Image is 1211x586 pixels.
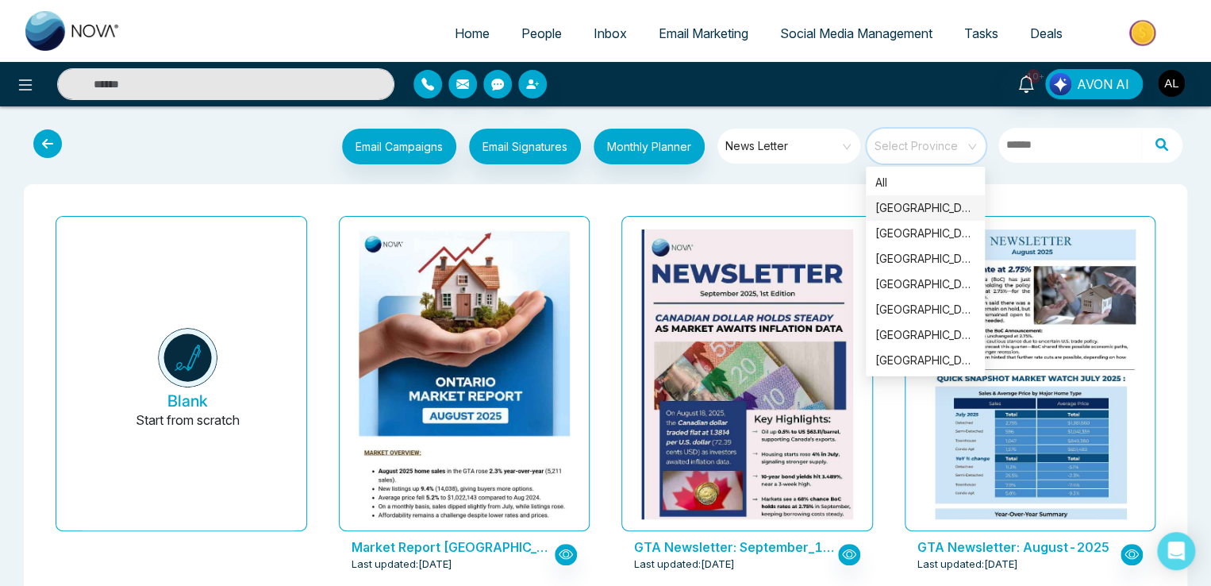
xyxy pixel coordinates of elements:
[352,538,555,557] p: Market Report Ontario - August 2025
[1014,18,1078,48] a: Deals
[158,328,217,387] img: novacrm
[875,225,975,242] div: [GEOGRAPHIC_DATA]
[634,557,735,573] span: Last updated: [DATE]
[866,348,985,373] div: Saskatchewan
[594,129,705,164] button: Monthly Planner
[578,18,643,48] a: Inbox
[521,25,562,41] span: People
[866,221,985,246] div: British Columbia
[594,25,627,41] span: Inbox
[643,18,764,48] a: Email Marketing
[1045,69,1143,99] button: AVON AI
[634,538,837,557] p: GTA Newsletter: September_1st Edition
[866,322,985,348] div: Manitoba
[506,18,578,48] a: People
[1007,69,1045,97] a: 10+
[875,276,975,293] div: [GEOGRAPHIC_DATA]
[964,25,998,41] span: Tasks
[581,129,705,168] a: Monthly Planner
[25,11,121,51] img: Nova CRM Logo
[469,129,581,164] button: Email Signatures
[1049,73,1071,95] img: Lead Flow
[764,18,948,48] a: Social Media Management
[866,170,985,195] div: All
[866,297,985,322] div: Quebec
[866,246,985,272] div: Alberta
[1030,25,1063,41] span: Deals
[136,411,240,449] p: Start from scratch
[659,25,748,41] span: Email Marketing
[875,250,975,268] div: [GEOGRAPHIC_DATA]
[352,557,452,573] span: Last updated: [DATE]
[329,137,456,153] a: Email Campaigns
[917,538,1121,557] p: GTA Newsletter: August-2025
[1086,15,1201,51] img: Market-place.gif
[875,326,975,344] div: [GEOGRAPHIC_DATA]
[780,25,932,41] span: Social Media Management
[917,557,1018,573] span: Last updated: [DATE]
[456,129,581,168] a: Email Signatures
[342,129,456,164] button: Email Campaigns
[948,18,1014,48] a: Tasks
[1158,70,1185,97] img: User Avatar
[875,352,975,369] div: [GEOGRAPHIC_DATA]
[875,199,975,217] div: [GEOGRAPHIC_DATA]
[725,134,855,158] span: News Letter
[1026,69,1040,83] span: 10+
[866,272,985,297] div: Manitoba
[875,174,975,191] div: All
[1157,532,1195,570] div: Open Intercom Messenger
[439,18,506,48] a: Home
[875,301,975,318] div: [GEOGRAPHIC_DATA]
[82,229,294,530] button: BlankStart from scratch
[1077,75,1129,94] span: AVON AI
[866,195,985,221] div: Ontario
[167,391,208,411] h5: Blank
[455,25,490,41] span: Home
